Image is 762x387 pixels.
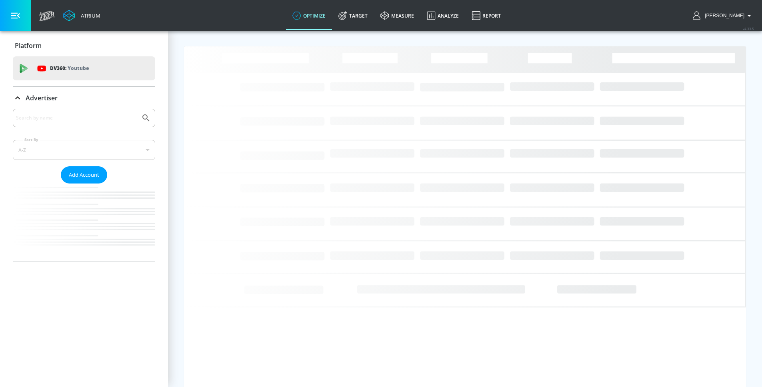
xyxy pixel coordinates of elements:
p: Platform [15,41,42,50]
p: DV360: [50,64,89,73]
a: Analyze [420,1,465,30]
div: A-Z [13,140,155,160]
p: Youtube [68,64,89,72]
div: DV360: Youtube [13,56,155,80]
a: Report [465,1,507,30]
div: Atrium [78,12,100,19]
nav: list of Advertiser [13,184,155,261]
p: Advertiser [26,94,58,102]
input: Search by name [16,113,137,123]
span: v 4.33.5 [743,26,754,31]
a: Atrium [63,10,100,22]
div: Advertiser [13,109,155,261]
div: Platform [13,34,155,57]
a: optimize [286,1,332,30]
label: Sort By [23,137,40,142]
button: [PERSON_NAME] [693,11,754,20]
span: login as: humberto.barrera@zefr.com [702,13,744,18]
a: measure [374,1,420,30]
span: Add Account [69,170,99,180]
div: Advertiser [13,87,155,109]
button: Add Account [61,166,107,184]
a: Target [332,1,374,30]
